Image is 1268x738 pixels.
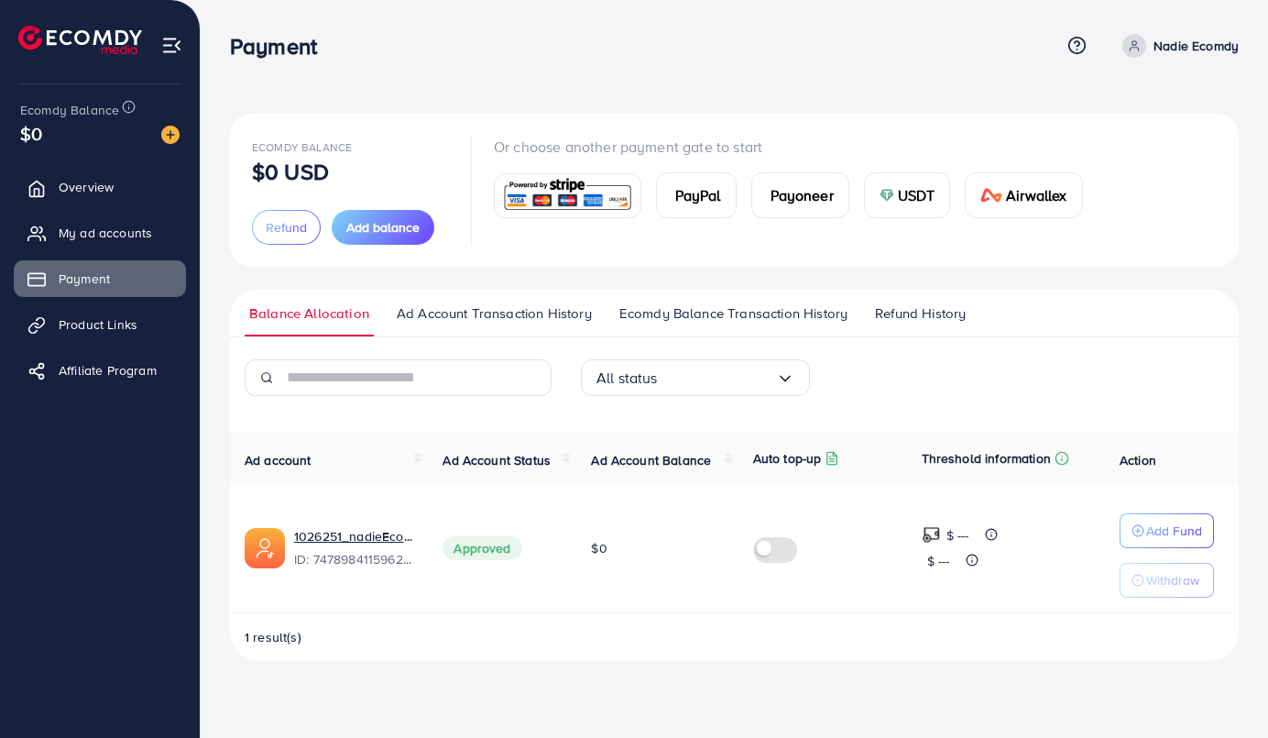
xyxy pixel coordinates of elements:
span: Balance Allocation [249,303,369,324]
span: Payment [59,270,110,288]
p: Nadie Ecomdy [1153,35,1239,57]
span: $0 [20,120,42,147]
span: Ad account [245,451,312,469]
a: Affiliate Program [14,352,186,389]
div: <span class='underline'>1026251_nadieEcomdy_1741336689341</span></br>7478984115962937360 [294,527,413,569]
img: card [500,176,635,215]
p: Or choose another payment gate to start [494,136,1127,158]
img: card [782,188,796,203]
span: 1 result(s) [245,628,301,646]
p: Auto top-up [753,447,822,469]
a: cardPayPal [656,172,751,218]
img: top-up amount [922,551,941,570]
span: USDT [927,184,965,206]
p: $0 USD [252,160,329,182]
span: ID: 7478984115962937360 [294,550,413,568]
img: logo [18,26,142,54]
a: Nadie Ecomdy [1115,34,1239,58]
span: My ad accounts [59,224,152,242]
span: $0 [591,539,607,557]
img: ic-ads-acc.e4c84228.svg [245,528,285,568]
span: Add balance [346,218,420,237]
button: Refund [252,210,321,245]
span: Ecomdy Balance Transaction History [619,303,847,324]
a: cardPayoneer [766,172,879,218]
h3: Payment [230,33,332,60]
img: card [909,188,924,203]
iframe: Chat [1190,655,1254,724]
img: menu [161,35,182,56]
a: cardAirwallex [994,172,1111,218]
img: card [1010,188,1032,203]
span: Ecomdy Balance [252,139,352,155]
a: 1026251_nadieEcomdy_1741336689341 [294,527,413,545]
a: Product Links [14,306,186,343]
p: Threshold information [922,447,1051,469]
span: Refund History [875,303,966,324]
p: Add Fund [1146,520,1202,542]
span: Product Links [59,315,137,334]
span: Ad Account Status [443,451,551,469]
div: Search for option [581,359,810,396]
span: Action [1120,451,1156,469]
span: Refund [266,218,307,237]
span: All status [596,364,658,392]
img: card [672,188,686,203]
span: Approved [443,536,521,560]
a: My ad accounts [14,215,186,251]
p: $ --- [946,524,969,546]
input: Search for option [658,364,776,392]
span: Airwallex [1035,184,1096,206]
span: Ecomdy Balance [20,101,119,119]
a: card [494,173,641,218]
button: Add Fund [1120,513,1214,548]
button: Add balance [332,210,434,245]
button: Withdraw [1120,563,1214,598]
p: $ --- [946,550,969,572]
img: image [161,126,180,144]
p: Withdraw [1146,569,1199,591]
span: Affiliate Program [59,361,157,380]
span: Overview [59,178,114,196]
a: cardUSDT [893,172,980,218]
span: Ad Account Transaction History [397,303,592,324]
span: Payoneer [800,184,863,206]
span: PayPal [690,184,736,206]
a: Overview [14,169,186,205]
img: top-up amount [922,525,941,545]
span: Ad Account Balance [591,451,711,469]
a: Payment [14,260,186,297]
